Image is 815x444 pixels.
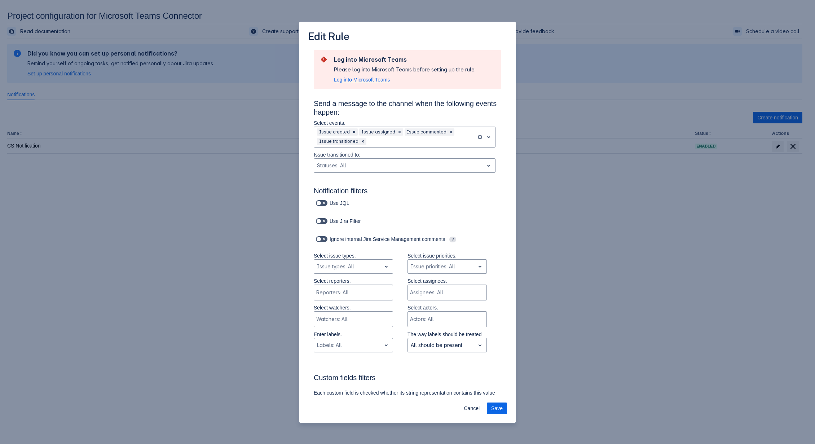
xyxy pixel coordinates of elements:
div: Remove Issue assigned [396,128,403,136]
div: Issue assigned [359,128,396,136]
h3: Notification filters [314,186,501,198]
h3: Custom fields filters [314,373,501,385]
p: Select issue types. [314,252,393,259]
p: Each custom field is checked whether its string representation contains this value (AND condition... [314,389,501,404]
span: open [476,262,484,271]
span: Cancel [464,403,480,414]
span: Save [491,403,503,414]
p: Issue transitioned to: [314,151,495,158]
div: Use JQL [314,198,362,208]
span: open [382,341,391,350]
div: Issue created [317,128,351,136]
span: open [484,133,493,141]
div: Issue transitioned [317,138,359,145]
p: The way labels should be treated [407,331,487,338]
button: Save [487,403,507,414]
span: ? [449,237,456,242]
div: Issue commented [405,128,447,136]
button: clear [477,134,483,140]
span: open [382,262,391,271]
span: open [484,161,493,170]
span: Clear [351,129,357,135]
h2: Log into Microsoft Teams [334,56,476,63]
p: Select events. [314,119,495,127]
div: Please log into Microsoft Teams before setting up the rule. [334,66,476,73]
span: open [476,341,484,350]
p: Select reporters. [314,277,393,285]
div: Use Jira Filter [314,216,370,226]
button: Log into Microsoft Teams [334,76,390,83]
div: Remove Issue commented [447,128,454,136]
button: Cancel [459,403,484,414]
p: Select watchers. [314,304,393,311]
h3: Send a message to the channel when the following events happen: [314,99,501,119]
p: Select actors. [407,304,487,311]
p: Select assignees. [407,277,487,285]
div: Remove Issue transitioned [359,138,366,145]
p: Enter labels. [314,331,393,338]
p: Select issue priorities. [407,252,487,259]
span: Clear [397,129,402,135]
span: error [320,55,328,64]
h3: Edit Rule [308,30,349,44]
span: Clear [360,139,366,144]
span: Clear [448,129,454,135]
div: Ignore internal Jira Service Management comments [314,234,487,244]
div: Remove Issue created [351,128,358,136]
